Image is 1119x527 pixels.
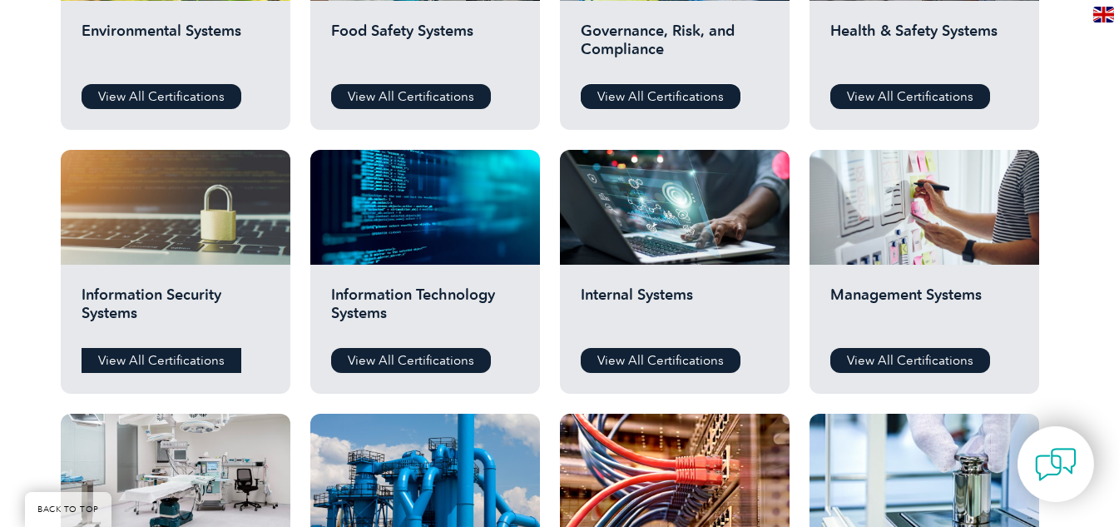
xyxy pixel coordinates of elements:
[830,286,1018,336] h2: Management Systems
[830,348,990,373] a: View All Certifications
[331,286,519,336] h2: Information Technology Systems
[830,84,990,109] a: View All Certifications
[331,22,519,72] h2: Food Safety Systems
[1035,444,1077,485] img: contact-chat.png
[82,22,270,72] h2: Environmental Systems
[331,84,491,109] a: View All Certifications
[25,492,111,527] a: BACK TO TOP
[581,348,740,373] a: View All Certifications
[581,84,740,109] a: View All Certifications
[581,286,769,336] h2: Internal Systems
[1093,7,1114,22] img: en
[82,286,270,336] h2: Information Security Systems
[830,22,1018,72] h2: Health & Safety Systems
[581,22,769,72] h2: Governance, Risk, and Compliance
[82,84,241,109] a: View All Certifications
[331,348,491,373] a: View All Certifications
[82,348,241,373] a: View All Certifications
